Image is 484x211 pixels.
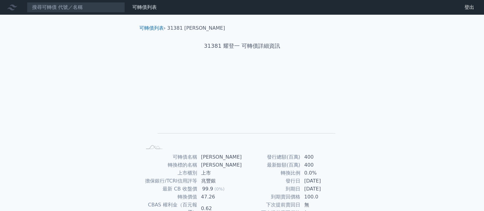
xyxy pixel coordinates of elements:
[301,193,343,201] td: 100.0
[301,153,343,161] td: 400
[301,169,343,177] td: 0.0%
[139,24,166,32] li: ›
[214,187,224,191] span: (0%)
[242,193,301,201] td: 到期賣回價格
[242,153,301,161] td: 發行總額(百萬)
[142,193,197,201] td: 轉換價值
[301,177,343,185] td: [DATE]
[134,42,350,50] h1: 31381 耀登一 可轉債詳細資訊
[167,24,225,32] li: 31381 [PERSON_NAME]
[301,161,343,169] td: 400
[142,169,197,177] td: 上市櫃別
[197,169,242,177] td: 上市
[197,177,242,185] td: 兆豐銀
[242,169,301,177] td: 轉換比例
[197,161,242,169] td: [PERSON_NAME]
[460,2,479,12] a: 登出
[142,185,197,193] td: 最新 CB 收盤價
[142,177,197,185] td: 擔保銀行/TCRI信用評等
[301,185,343,193] td: [DATE]
[242,201,301,209] td: 下次提前賣回日
[139,25,164,31] a: 可轉債列表
[301,201,343,209] td: 無
[152,70,336,143] g: Chart
[242,161,301,169] td: 最新餘額(百萬)
[242,177,301,185] td: 發行日
[142,153,197,161] td: 可轉債名稱
[242,185,301,193] td: 到期日
[27,2,125,13] input: 搜尋可轉債 代號／名稱
[201,185,215,193] div: 99.9
[142,161,197,169] td: 轉換標的名稱
[197,193,242,201] td: 47.26
[197,153,242,161] td: [PERSON_NAME]
[132,4,157,10] a: 可轉債列表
